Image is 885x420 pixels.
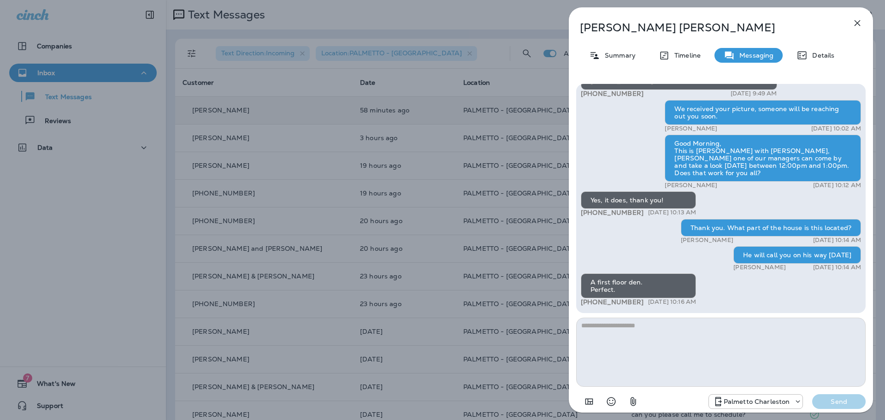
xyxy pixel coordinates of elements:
[665,135,861,182] div: Good Morning, This is [PERSON_NAME] with [PERSON_NAME], [PERSON_NAME] one of our managers can com...
[665,100,861,125] div: We received your picture, someone will be reaching out you soon.
[733,264,786,271] p: [PERSON_NAME]
[813,264,861,271] p: [DATE] 10:14 AM
[581,298,643,306] span: [PHONE_NUMBER]
[808,52,834,59] p: Details
[580,392,598,411] button: Add in a premade template
[665,125,717,132] p: [PERSON_NAME]
[581,191,696,209] div: Yes, it does, thank you!
[580,21,832,34] p: [PERSON_NAME] [PERSON_NAME]
[648,298,696,306] p: [DATE] 10:16 AM
[648,209,696,216] p: [DATE] 10:13 AM
[811,125,861,132] p: [DATE] 10:02 AM
[681,219,861,237] div: Thank you. What part of the house is this located?
[731,90,777,97] p: [DATE] 9:49 AM
[724,398,790,405] p: Palmetto Charleston
[735,52,773,59] p: Messaging
[581,208,643,217] span: [PHONE_NUMBER]
[733,246,861,264] div: He will call you on his way [DATE]
[665,182,717,189] p: [PERSON_NAME]
[602,392,620,411] button: Select an emoji
[813,237,861,244] p: [DATE] 10:14 AM
[709,396,803,407] div: +1 (843) 277-8322
[670,52,701,59] p: Timeline
[581,273,696,298] div: A first floor den. Perfect.
[813,182,861,189] p: [DATE] 10:12 AM
[581,89,643,98] span: [PHONE_NUMBER]
[600,52,636,59] p: Summary
[681,237,733,244] p: [PERSON_NAME]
